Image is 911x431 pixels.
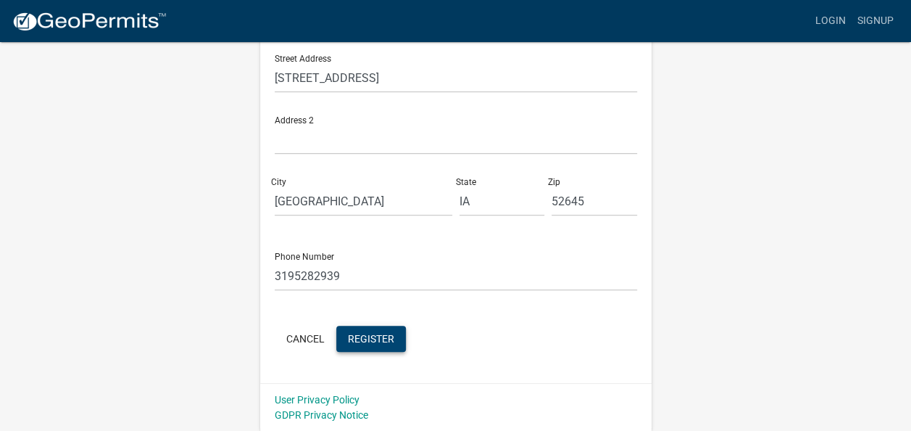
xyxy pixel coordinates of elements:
a: Signup [852,7,899,35]
span: Register [348,332,394,344]
button: Cancel [275,326,336,352]
a: Login [810,7,852,35]
a: User Privacy Policy [275,394,359,406]
a: GDPR Privacy Notice [275,409,368,421]
button: Register [336,326,406,352]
